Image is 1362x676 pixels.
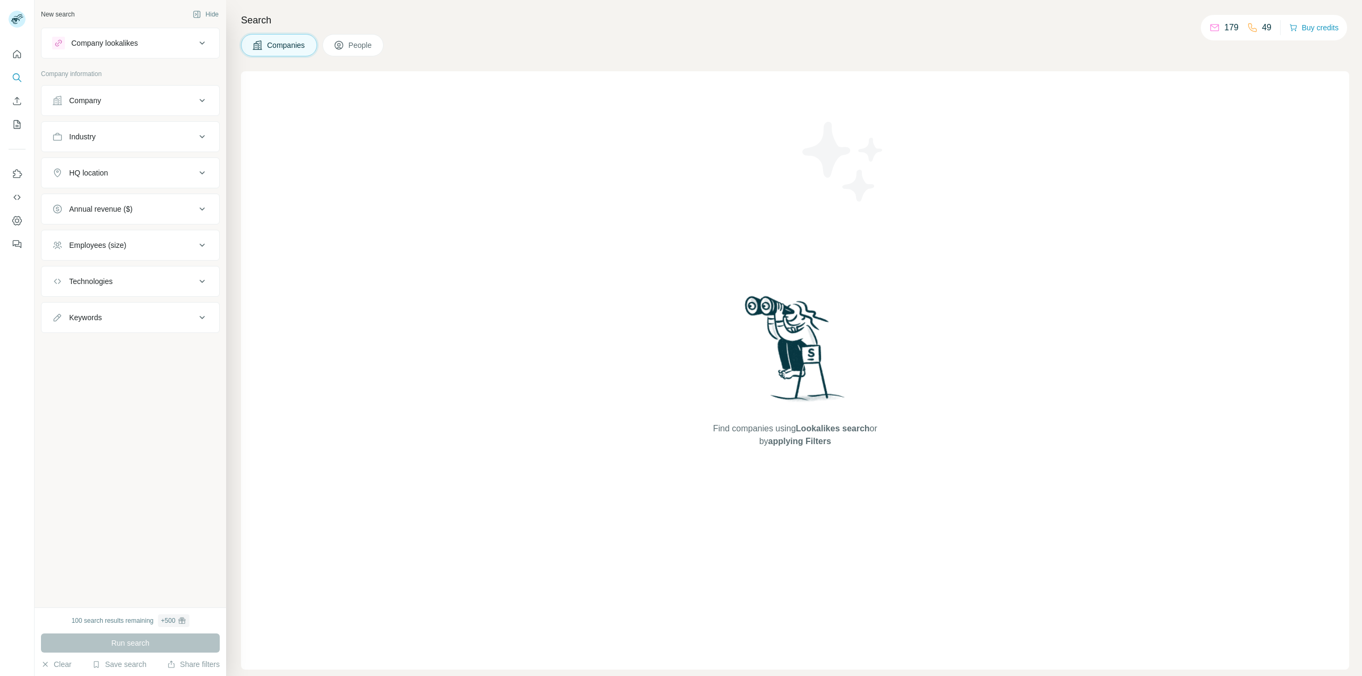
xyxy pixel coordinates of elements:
[796,424,870,433] span: Lookalikes search
[1224,21,1239,34] p: 179
[69,276,113,287] div: Technologies
[9,211,26,230] button: Dashboard
[161,616,176,625] div: + 500
[9,164,26,183] button: Use Surfe on LinkedIn
[41,30,219,56] button: Company lookalikes
[241,13,1349,28] h4: Search
[185,6,226,22] button: Hide
[41,69,220,79] p: Company information
[41,88,219,113] button: Company
[41,232,219,258] button: Employees (size)
[92,659,146,670] button: Save search
[41,305,219,330] button: Keywords
[41,160,219,186] button: HQ location
[768,437,831,446] span: applying Filters
[167,659,220,670] button: Share filters
[9,91,26,111] button: Enrich CSV
[9,115,26,134] button: My lists
[69,240,126,251] div: Employees (size)
[69,168,108,178] div: HQ location
[348,40,373,51] span: People
[41,10,74,19] div: New search
[69,131,96,142] div: Industry
[9,45,26,64] button: Quick start
[41,196,219,222] button: Annual revenue ($)
[710,422,880,448] span: Find companies using or by
[41,659,71,670] button: Clear
[9,235,26,254] button: Feedback
[1289,20,1339,35] button: Buy credits
[41,124,219,149] button: Industry
[71,614,189,627] div: 100 search results remaining
[267,40,306,51] span: Companies
[69,312,102,323] div: Keywords
[795,114,891,210] img: Surfe Illustration - Stars
[1262,21,1272,34] p: 49
[9,68,26,87] button: Search
[69,95,101,106] div: Company
[71,38,138,48] div: Company lookalikes
[41,269,219,294] button: Technologies
[69,204,132,214] div: Annual revenue ($)
[9,188,26,207] button: Use Surfe API
[740,293,851,412] img: Surfe Illustration - Woman searching with binoculars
